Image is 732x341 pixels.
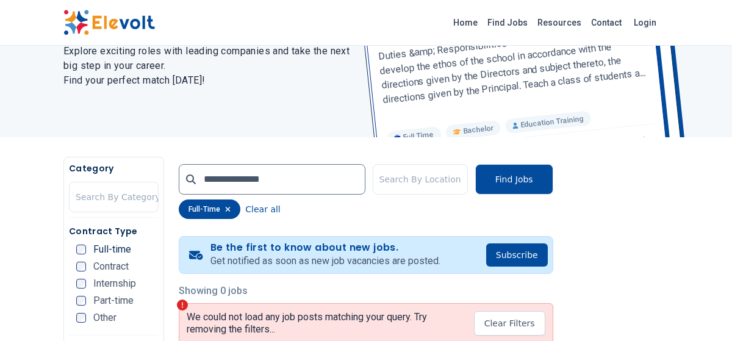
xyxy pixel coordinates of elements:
[483,13,533,32] a: Find Jobs
[63,44,351,88] h2: Explore exciting roles with leading companies and take the next big step in your career. Find you...
[210,242,440,254] h4: Be the first to know about new jobs.
[486,243,548,267] button: Subscribe
[626,10,664,35] a: Login
[76,296,86,306] input: Part-time
[474,311,545,336] button: Clear Filters
[93,262,129,271] span: Contract
[69,162,159,174] h5: Category
[93,296,134,306] span: Part-time
[76,245,86,254] input: Full-time
[210,254,440,268] p: Get notified as soon as new job vacancies are posted.
[179,199,240,219] div: full-time
[671,282,732,341] iframe: Chat Widget
[245,199,280,219] button: Clear all
[63,10,155,35] img: Elevolt
[93,245,131,254] span: Full-time
[93,279,136,289] span: Internship
[69,225,159,237] h5: Contract Type
[448,13,483,32] a: Home
[586,13,626,32] a: Contact
[76,313,86,323] input: Other
[187,311,464,336] p: We could not load any job posts matching your query. Try removing the filters...
[76,279,86,289] input: Internship
[76,262,86,271] input: Contract
[179,284,553,298] p: Showing 0 jobs
[475,164,553,195] button: Find Jobs
[533,13,586,32] a: Resources
[93,313,117,323] span: Other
